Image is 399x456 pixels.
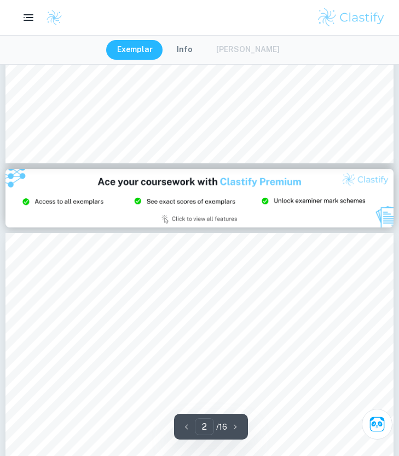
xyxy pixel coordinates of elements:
[39,9,62,26] a: Clastify logo
[362,409,392,440] button: Ask Clai
[216,421,227,433] p: / 16
[46,9,62,26] img: Clastify logo
[106,40,164,60] button: Exemplar
[316,7,386,29] img: Clastify logo
[5,169,394,227] img: Ad
[166,40,203,60] button: Info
